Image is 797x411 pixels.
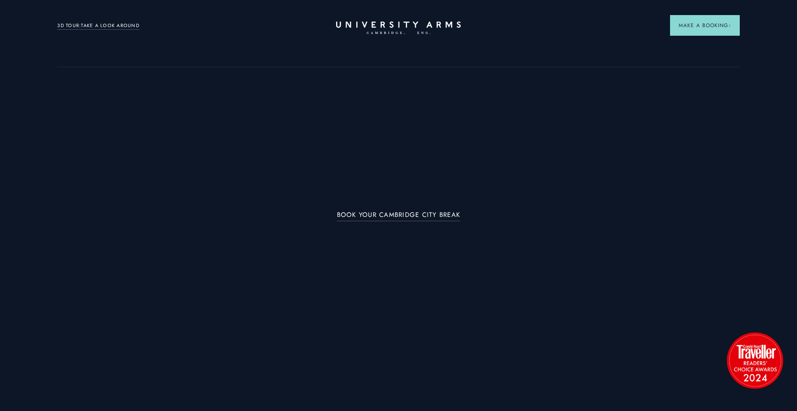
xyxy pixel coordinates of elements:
[57,22,139,30] a: 3D TOUR:TAKE A LOOK AROUND
[337,211,460,221] a: BOOK YOUR CAMBRIDGE CITY BREAK
[728,24,731,27] img: Arrow icon
[679,22,731,29] span: Make a Booking
[336,22,461,35] a: Home
[723,328,787,392] img: image-2524eff8f0c5d55edbf694693304c4387916dea5-1501x1501-png
[670,15,740,36] button: Make a BookingArrow icon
